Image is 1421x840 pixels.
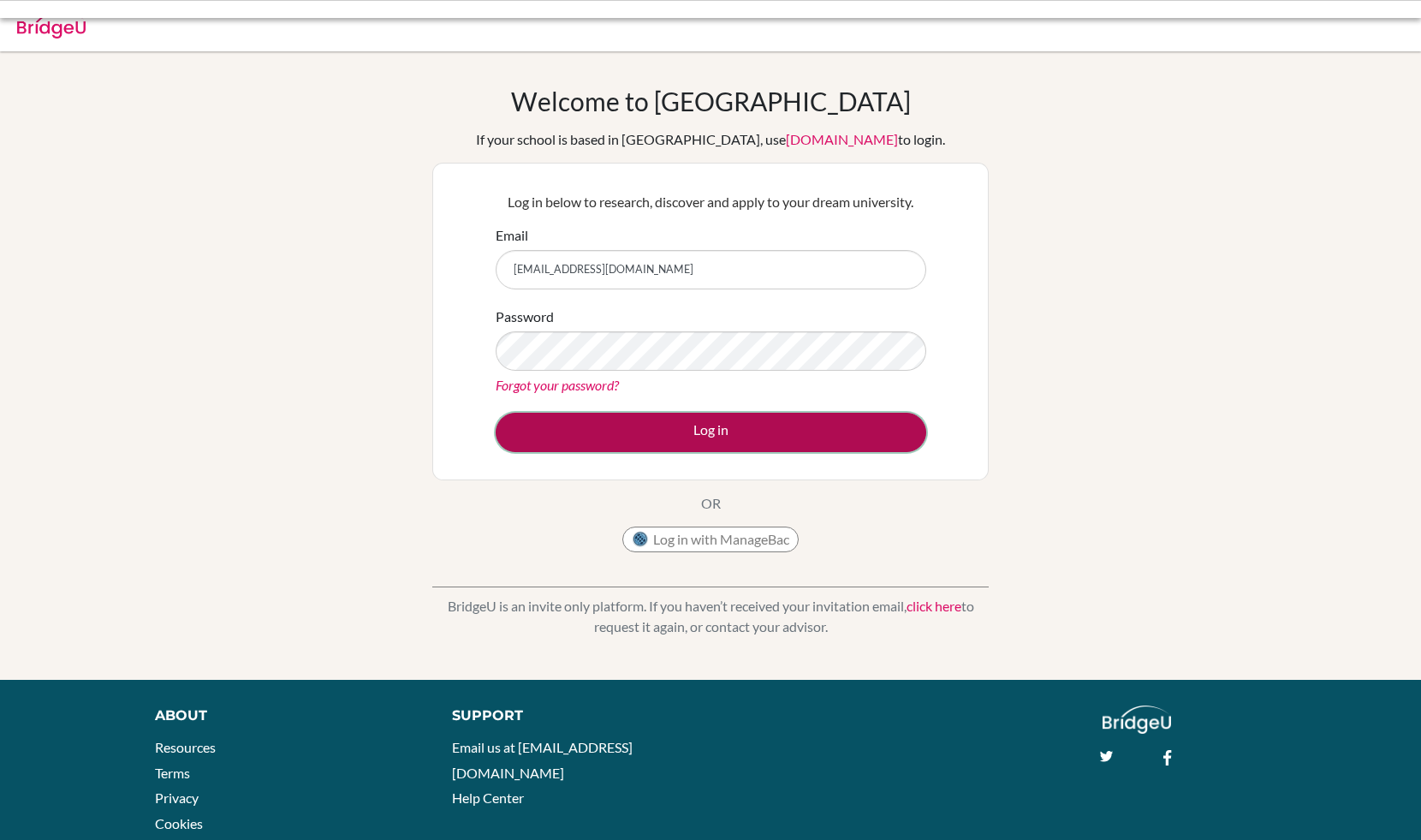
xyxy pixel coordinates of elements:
[496,307,554,327] label: Password
[907,598,961,614] a: click here
[496,225,528,246] label: Email
[155,706,413,726] div: About
[452,739,633,781] a: Email us at [EMAIL_ADDRESS][DOMAIN_NAME]
[701,493,721,514] p: OR
[496,192,926,212] p: Log in below to research, discover and apply to your dream university.
[155,765,190,781] a: Terms
[476,129,945,150] div: If your school is based in [GEOGRAPHIC_DATA], use to login.
[511,86,911,116] h1: Welcome to [GEOGRAPHIC_DATA]
[622,527,799,552] button: Log in with ManageBac
[452,789,524,806] a: Help Center
[432,596,989,637] p: BridgeU is an invite only platform. If you haven’t received your invitation email, to request it ...
[452,706,692,726] div: Support
[214,14,950,34] div: Invalid email or password.
[1103,706,1172,734] img: logo_white@2x-f4f0deed5e89b7ecb1c2cc34c3e3d731f90f0f143d5ea2071677605dd97b5244.png
[17,11,86,39] img: Bridge-U
[496,413,926,452] button: Log in
[155,739,216,755] a: Resources
[786,131,898,147] a: [DOMAIN_NAME]
[155,815,203,831] a: Cookies
[496,377,619,393] a: Forgot your password?
[155,789,199,806] a: Privacy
